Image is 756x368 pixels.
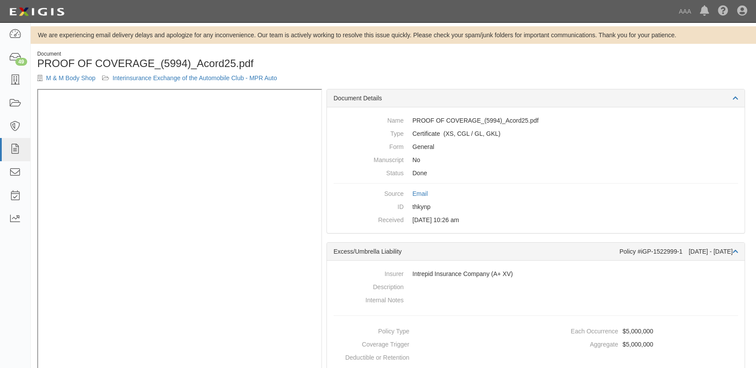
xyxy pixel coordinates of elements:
[334,280,404,291] dt: Description
[334,166,404,177] dt: Status
[334,127,738,140] dd: Excess/Umbrella Liability Commercial General Liability / Garage Liability Garage Keepers Liability
[334,267,738,280] dd: Intrepid Insurance Company (A+ XV)
[7,4,67,20] img: logo-5460c22ac91f19d4615b14bd174203de0afe785f0fc80cf4dbbc73dc1793850b.png
[334,267,404,278] dt: Insurer
[31,31,756,39] div: We are experiencing email delivery delays and apologize for any inconvenience. Our team is active...
[334,213,738,226] dd: [DATE] 10:26 am
[334,187,404,198] dt: Source
[674,3,696,20] a: AAA
[334,153,404,164] dt: Manuscript
[334,200,404,211] dt: ID
[539,338,618,349] dt: Aggregate
[334,127,404,138] dt: Type
[619,247,738,256] div: Policy #iGP-1522999-1 [DATE] - [DATE]
[37,50,387,58] div: Document
[412,190,428,197] a: Email
[539,338,742,351] dd: $5,000,000
[539,325,742,338] dd: $5,000,000
[15,58,27,66] div: 49
[334,114,404,125] dt: Name
[334,140,404,151] dt: Form
[113,74,277,81] a: Interinsurance Exchange of the Automobile Club - MPR Auto
[334,294,404,304] dt: Internal Notes
[334,213,404,224] dt: Received
[330,325,409,336] dt: Policy Type
[330,351,409,362] dt: Deductible or Retention
[46,74,96,81] a: M & M Body Shop
[330,338,409,349] dt: Coverage Trigger
[718,6,728,17] i: Help Center - Complianz
[334,200,738,213] dd: thkynp
[334,247,619,256] div: Excess/Umbrella Liability
[539,325,618,336] dt: Each Occurrence
[327,89,745,107] div: Document Details
[37,58,387,69] h1: PROOF OF COVERAGE_(5994)_Acord25.pdf
[334,166,738,180] dd: Done
[334,140,738,153] dd: General
[334,153,738,166] dd: No
[334,114,738,127] dd: PROOF OF COVERAGE_(5994)_Acord25.pdf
